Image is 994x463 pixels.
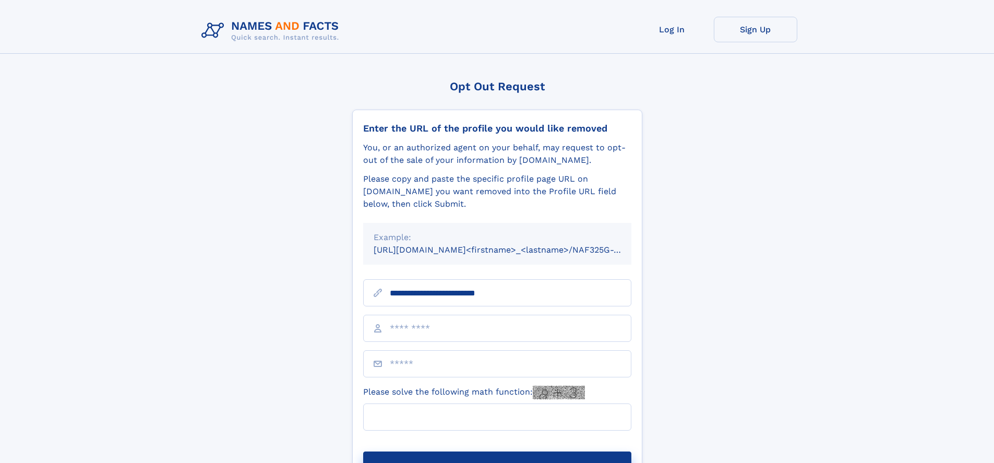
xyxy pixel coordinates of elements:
div: Please copy and paste the specific profile page URL on [DOMAIN_NAME] you want removed into the Pr... [363,173,631,210]
label: Please solve the following math function: [363,386,585,399]
a: Log In [630,17,714,42]
a: Sign Up [714,17,797,42]
img: Logo Names and Facts [197,17,348,45]
div: Enter the URL of the profile you would like removed [363,123,631,134]
div: Example: [374,231,621,244]
small: [URL][DOMAIN_NAME]<firstname>_<lastname>/NAF325G-xxxxxxxx [374,245,651,255]
div: Opt Out Request [352,80,642,93]
div: You, or an authorized agent on your behalf, may request to opt-out of the sale of your informatio... [363,141,631,167]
